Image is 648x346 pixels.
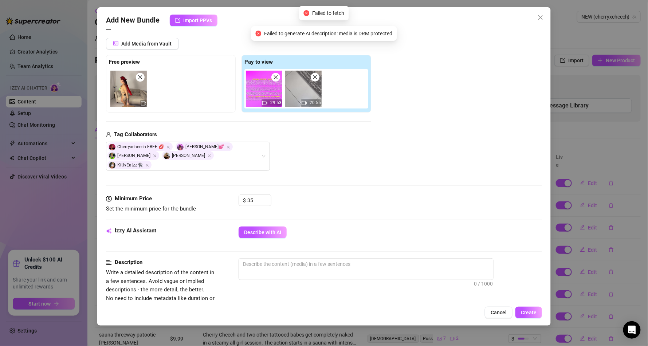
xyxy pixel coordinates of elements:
[177,144,184,150] img: avatar.jpg
[113,41,118,46] span: picture
[264,30,393,38] span: Failed to generate AI description: media is DRM protected
[121,41,172,47] span: Add Media from Vault
[313,9,345,17] span: Failed to fetch
[273,75,278,80] span: close
[166,145,170,149] span: Close
[256,31,262,36] span: close-circle
[304,10,310,16] span: close-circle
[176,142,233,151] span: [PERSON_NAME]💕
[115,227,156,234] strong: Izzy AI Assistant
[175,18,180,23] span: import
[109,144,115,150] img: avatar.jpg
[285,71,322,107] div: 20:55
[107,142,173,151] span: Cherryxcheech FREE 💋
[535,15,546,20] span: Close
[109,59,140,65] strong: Free preview
[285,71,322,107] img: media
[491,310,507,315] span: Cancel
[115,259,142,266] strong: Description
[106,205,196,212] span: Set the minimum price for the bundle
[106,15,160,26] span: Add New Bundle
[535,12,546,23] button: Close
[313,75,318,80] span: close
[208,154,211,158] span: Close
[109,162,115,169] img: avatar.jpg
[262,101,267,106] span: video-camera
[141,101,146,106] span: video-camera
[145,164,149,167] span: Close
[170,15,217,26] button: Import PPVs
[623,321,641,339] div: Open Intercom Messenger
[153,154,157,158] span: Close
[106,38,179,50] button: Add Media from Vault
[110,71,147,107] img: media
[107,151,159,160] span: [PERSON_NAME]
[244,59,273,65] strong: Pay to view
[538,15,543,20] span: close
[302,101,307,106] span: video-camera
[106,194,112,203] span: dollar
[106,130,111,139] span: user
[164,153,170,159] img: avatar.jpg
[227,145,230,149] span: Close
[115,195,152,202] strong: Minimum Price
[485,307,512,318] button: Cancel
[521,310,537,315] span: Create
[162,151,214,160] span: [PERSON_NAME]
[270,100,282,105] span: 29:53
[183,17,212,23] span: Import PPVs
[515,307,542,318] button: Create
[107,161,152,169] span: KittyEatzz🐈‍⬛
[114,131,157,138] strong: Tag Collaborators
[239,227,287,238] button: Describe with AI
[244,229,281,235] span: Describe with AI
[106,258,112,267] span: align-left
[106,269,215,310] span: Write a detailed description of the content in a few sentences. Avoid vague or implied descriptio...
[246,71,282,107] div: 29:53
[310,100,321,105] span: 20:55
[109,153,115,159] img: avatar.jpg
[138,75,143,80] span: close
[246,71,282,107] img: media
